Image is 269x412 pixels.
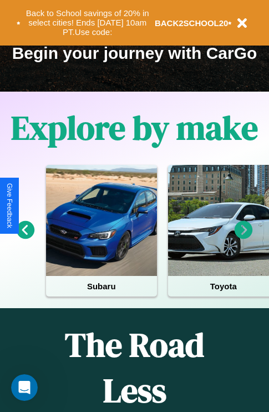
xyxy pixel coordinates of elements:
[155,18,229,28] b: BACK2SCHOOL20
[11,105,258,150] h1: Explore by make
[11,374,38,401] iframe: Intercom live chat
[46,276,157,297] h4: Subaru
[6,183,13,228] div: Give Feedback
[21,6,155,40] button: Back to School savings of 20% in select cities! Ends [DATE] 10am PT.Use code:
